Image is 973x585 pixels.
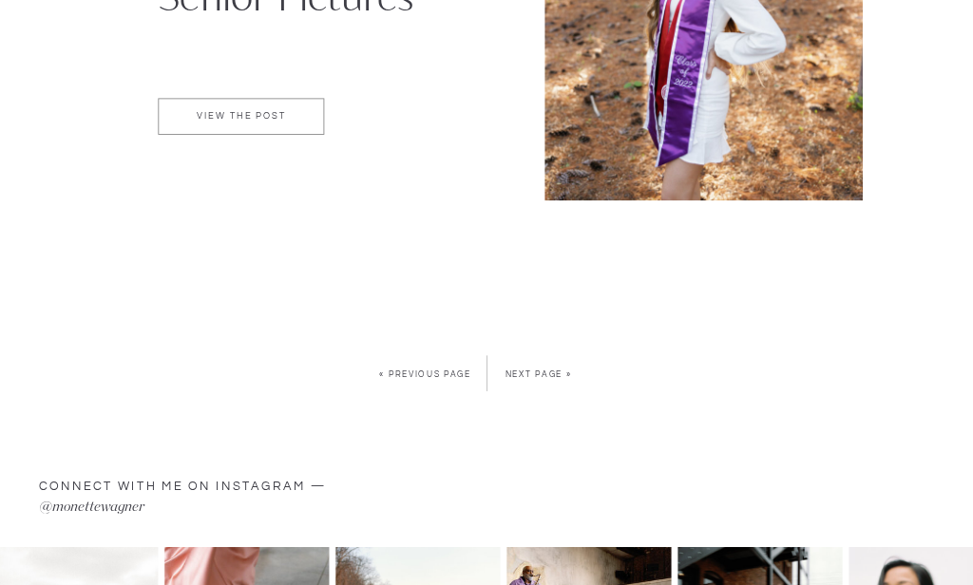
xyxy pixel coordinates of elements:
a: Next Page » [506,370,572,379]
a: @monettewagner [39,496,405,521]
a: « Previous Page [379,370,470,379]
p: connect with ME on instagram — [39,479,448,498]
a: VIEW THE POST [159,111,323,125]
a: Downtown Indianapolis Senior Pictures [158,99,324,135]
